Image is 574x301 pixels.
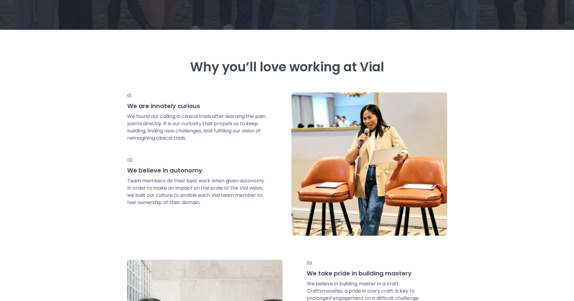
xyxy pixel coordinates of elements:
p: 03. [307,260,429,266]
p: 01. [127,92,266,99]
h3: We take pride in building mastery [307,269,429,277]
p: 02. [127,157,266,163]
p: We found our calling in clinical trials after learning the pain points directly. It is our curios... [127,113,266,142]
h3: We are innately curious [127,102,266,110]
h3: We believe in autonomy [127,166,266,174]
img: Person presenting holding microphone [291,92,447,236]
p: Team members do their best work when given autonomy. In order to make an impact on the scale of t... [127,177,266,206]
h3: Why you’ll love working at Vial [127,60,447,74]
